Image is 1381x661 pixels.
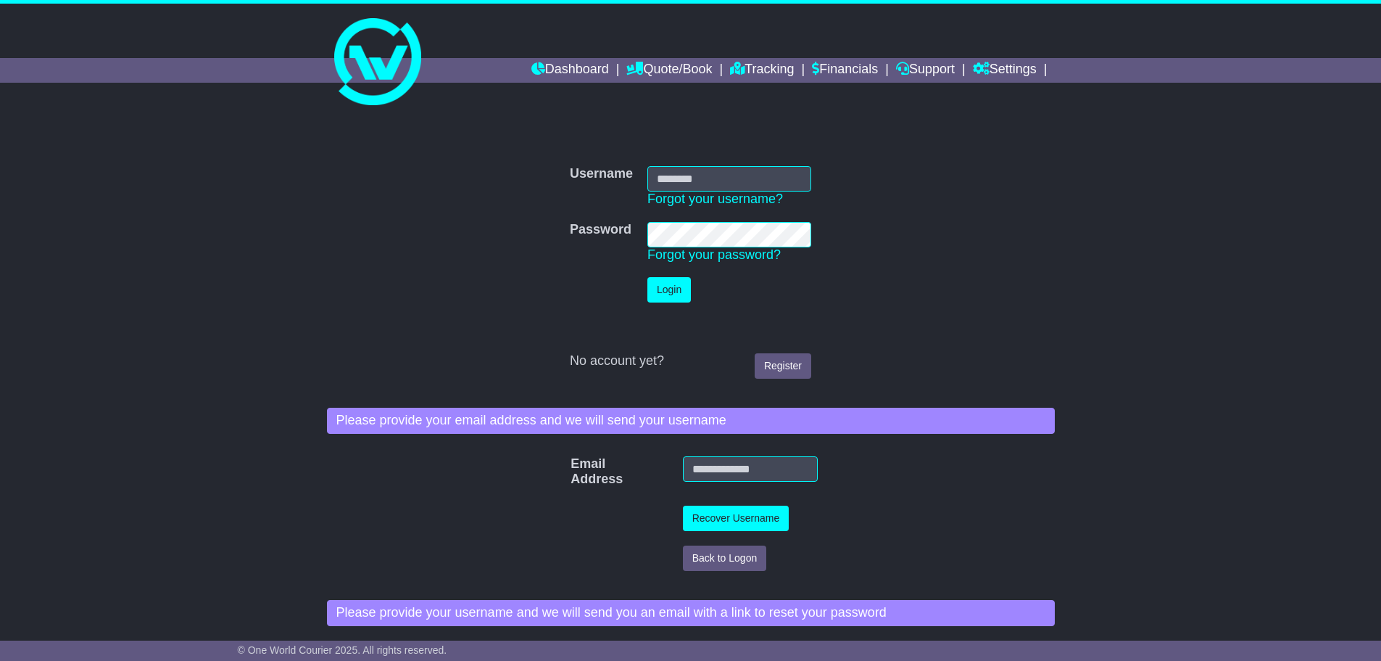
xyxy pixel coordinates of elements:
button: Recover Username [683,506,789,531]
div: Please provide your username and we will send you an email with a link to reset your password [327,600,1055,626]
label: Username [570,166,633,182]
button: Login [647,277,691,303]
a: Settings [973,58,1037,83]
div: No account yet? [570,353,811,369]
label: Password [570,222,631,238]
a: Support [896,58,955,83]
div: Please provide your email address and we will send your username [327,408,1055,434]
a: Forgot your password? [647,247,781,262]
a: Forgot your username? [647,192,783,206]
a: Register [755,353,811,379]
span: © One World Courier 2025. All rights reserved. [238,644,447,656]
label: Email Address [563,456,589,488]
a: Financials [812,58,878,83]
a: Quote/Book [626,58,712,83]
a: Tracking [730,58,794,83]
a: Dashboard [531,58,609,83]
button: Back to Logon [683,546,767,571]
